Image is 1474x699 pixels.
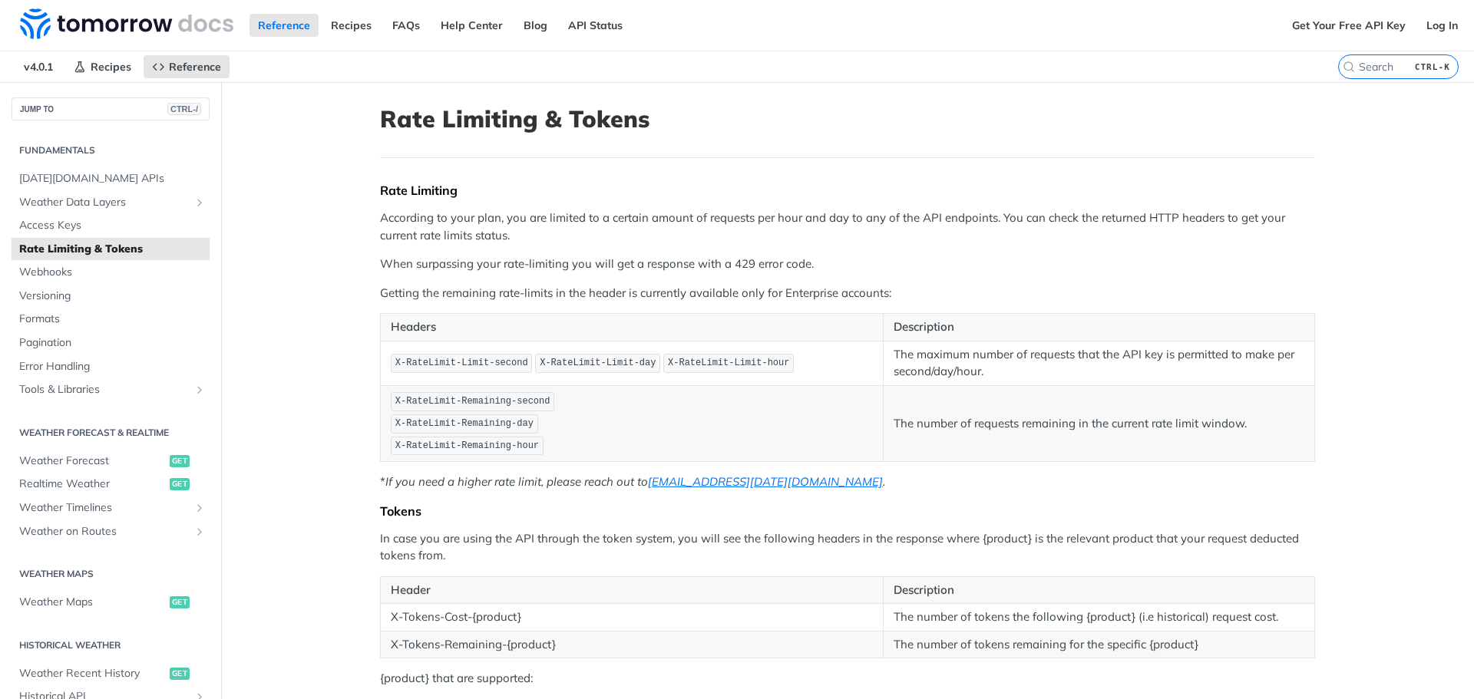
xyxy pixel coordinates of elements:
a: Webhooks [12,261,210,284]
span: Weather Forecast [19,453,166,469]
p: The maximum number of requests that the API key is permitted to make per second/day/hour. [894,346,1304,381]
span: Weather Timelines [19,500,190,516]
a: Help Center [432,14,511,37]
button: Show subpages for Weather on Routes [193,526,206,538]
a: Weather Mapsget [12,591,210,614]
span: [DATE][DOMAIN_NAME] APIs [19,171,206,186]
p: Getting the remaining rate-limits in the header is currently available only for Enterprise accounts: [380,285,1315,302]
p: Description [894,318,1304,336]
div: Tokens [380,503,1315,519]
span: Pagination [19,335,206,351]
a: [DATE][DOMAIN_NAME] APIs [12,167,210,190]
a: Rate Limiting & Tokens [12,238,210,261]
a: Versioning [12,285,210,308]
a: Tools & LibrariesShow subpages for Tools & Libraries [12,378,210,401]
span: v4.0.1 [15,55,61,78]
a: Log In [1418,14,1466,37]
p: In case you are using the API through the token system, you will see the following headers in the... [380,530,1315,565]
h2: Historical Weather [12,638,210,652]
a: Weather Forecastget [12,450,210,473]
button: Show subpages for Tools & Libraries [193,384,206,396]
span: get [170,455,190,467]
a: Access Keys [12,214,210,237]
a: Reference [250,14,319,37]
kbd: CTRL-K [1411,59,1454,74]
img: Tomorrow.io Weather API Docs [20,8,233,39]
span: X-RateLimit-Limit-day [540,358,656,368]
p: The number of requests remaining in the current rate limit window. [894,415,1304,433]
a: API Status [560,14,631,37]
a: [EMAIL_ADDRESS][DATE][DOMAIN_NAME] [648,474,883,489]
td: X-Tokens-Cost-{product} [381,604,884,631]
button: Show subpages for Weather Timelines [193,502,206,514]
a: Formats [12,308,210,331]
span: Weather Data Layers [19,195,190,210]
td: The number of tokens the following {product} (i.e historical) request cost. [884,604,1315,631]
a: Pagination [12,331,210,354]
svg: Search [1343,61,1355,73]
span: Formats [19,312,206,327]
span: X-RateLimit-Remaining-hour [395,440,539,451]
td: X-Tokens-Remaining-{product} [381,631,884,658]
p: According to your plan, you are limited to a certain amount of requests per hour and day to any o... [380,209,1315,244]
h2: Weather Forecast & realtime [12,426,210,440]
a: Error Handling [12,355,210,378]
span: Realtime Weather [19,476,166,492]
h2: Fundamentals [12,143,210,157]
a: FAQs [384,14,428,37]
span: Weather Maps [19,595,166,610]
span: X-RateLimit-Remaining-second [395,396,550,407]
span: Rate Limiting & Tokens [19,242,206,257]
a: Recipes [65,55,140,78]
td: The number of tokens remaining for the specific {product} [884,631,1315,658]
a: Weather on RoutesShow subpages for Weather on Routes [12,520,210,543]
th: Header [381,576,884,604]
a: Weather TimelinesShow subpages for Weather Timelines [12,496,210,519]
span: Recipes [91,60,131,74]
h2: Weather Maps [12,567,210,581]
button: Show subpages for Weather Data Layers [193,196,206,209]
span: Versioning [19,289,206,304]
div: Rate Limiting [380,183,1315,198]
span: Webhooks [19,265,206,280]
a: Get Your Free API Key [1284,14,1414,37]
span: Reference [169,60,221,74]
button: JUMP TOCTRL-/ [12,97,210,120]
a: Weather Data LayersShow subpages for Weather Data Layers [12,191,210,214]
span: get [170,478,190,490]
span: Weather on Routes [19,524,190,539]
a: Recipes [322,14,380,37]
th: Description [884,576,1315,604]
span: get [170,668,190,680]
em: If you need a higher rate limit, please reach out to . [385,474,885,489]
span: Access Keys [19,218,206,233]
span: CTRL-/ [167,103,201,115]
p: {product} that are supported: [380,670,1315,687]
h1: Rate Limiting & Tokens [380,105,1315,133]
p: When surpassing your rate-limiting you will get a response with a 429 error code. [380,256,1315,273]
p: Headers [391,318,873,336]
a: Realtime Weatherget [12,473,210,496]
span: Weather Recent History [19,666,166,681]
span: X-RateLimit-Limit-second [395,358,528,368]
span: X-RateLimit-Remaining-day [395,418,534,429]
span: Error Handling [19,359,206,374]
span: Tools & Libraries [19,382,190,397]
a: Weather Recent Historyget [12,662,210,685]
span: get [170,596,190,608]
a: Reference [144,55,230,78]
a: Blog [515,14,556,37]
span: X-RateLimit-Limit-hour [668,358,789,368]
